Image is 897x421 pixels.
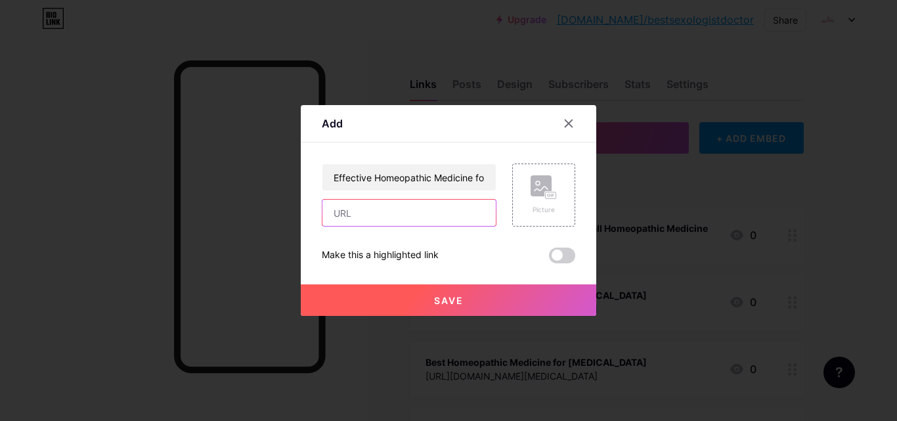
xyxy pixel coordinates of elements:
[322,200,496,226] input: URL
[322,248,439,263] div: Make this a highlighted link
[531,205,557,215] div: Picture
[301,284,596,316] button: Save
[322,116,343,131] div: Add
[322,164,496,190] input: Title
[434,295,464,306] span: Save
